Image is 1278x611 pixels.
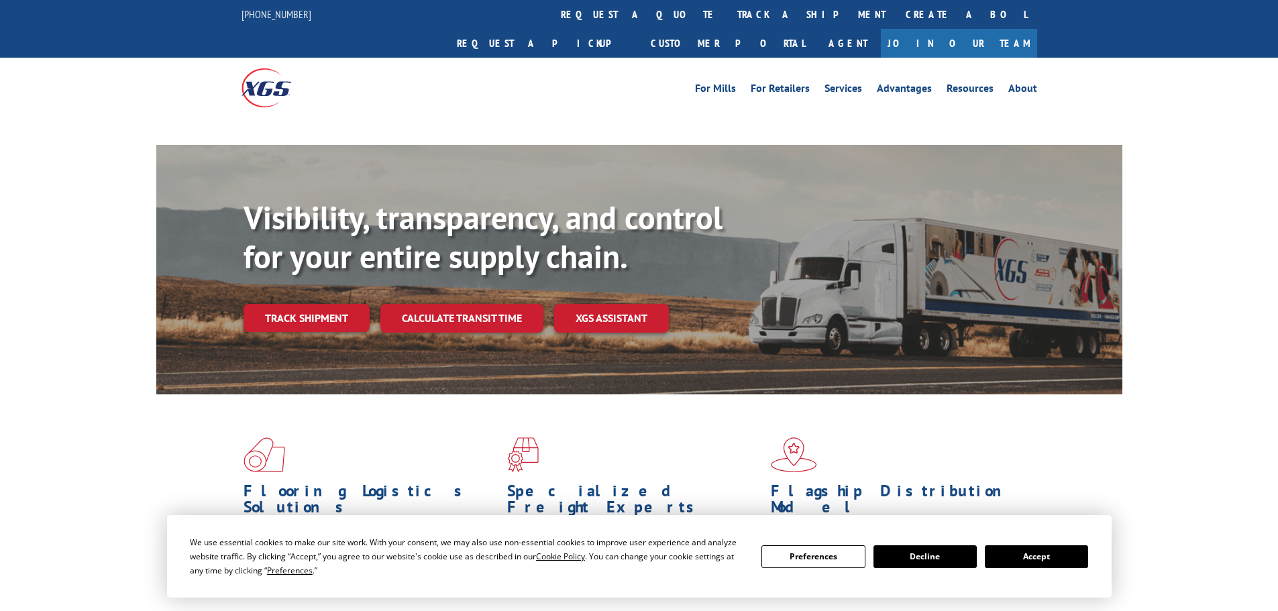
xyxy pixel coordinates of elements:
[824,83,862,98] a: Services
[244,304,370,332] a: Track shipment
[167,515,1112,598] div: Cookie Consent Prompt
[771,483,1024,522] h1: Flagship Distribution Model
[695,83,736,98] a: For Mills
[761,545,865,568] button: Preferences
[881,29,1037,58] a: Join Our Team
[242,7,311,21] a: [PHONE_NUMBER]
[244,437,285,472] img: xgs-icon-total-supply-chain-intelligence-red
[815,29,881,58] a: Agent
[507,437,539,472] img: xgs-icon-focused-on-flooring-red
[507,483,761,522] h1: Specialized Freight Experts
[947,83,994,98] a: Resources
[873,545,977,568] button: Decline
[641,29,815,58] a: Customer Portal
[771,437,817,472] img: xgs-icon-flagship-distribution-model-red
[380,304,543,333] a: Calculate transit time
[244,197,723,277] b: Visibility, transparency, and control for your entire supply chain.
[985,545,1088,568] button: Accept
[190,535,745,577] div: We use essential cookies to make our site work. With your consent, we may also use non-essential ...
[267,565,313,576] span: Preferences
[1008,83,1037,98] a: About
[751,83,810,98] a: For Retailers
[554,304,669,333] a: XGS ASSISTANT
[244,483,497,522] h1: Flooring Logistics Solutions
[447,29,641,58] a: Request a pickup
[536,551,585,562] span: Cookie Policy
[877,83,932,98] a: Advantages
